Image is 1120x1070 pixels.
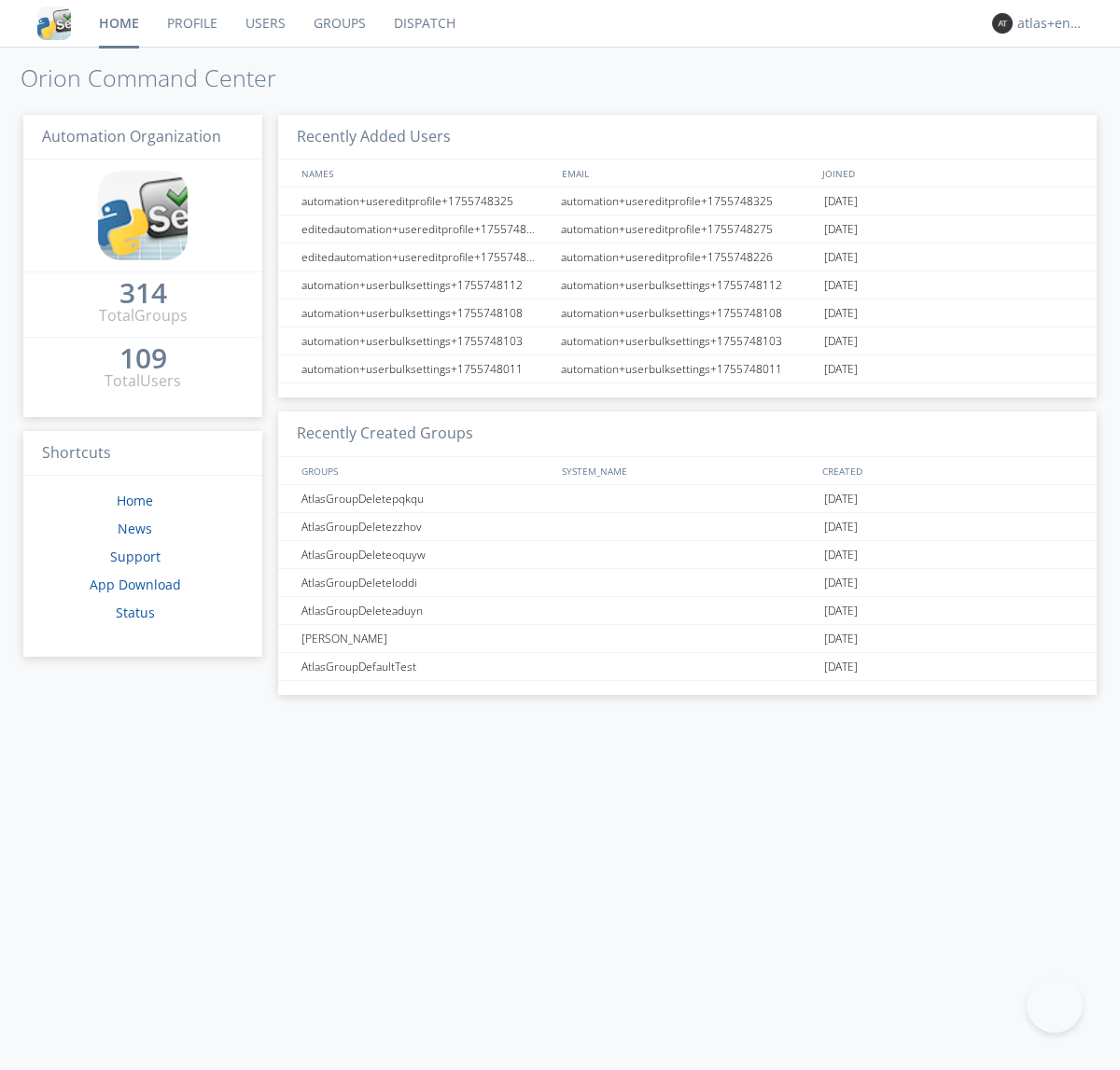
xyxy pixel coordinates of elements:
[42,126,221,146] span: Automation Organization
[557,457,818,484] div: SYSTEM_NAME
[278,653,1097,681] a: AtlasGroupDefaultTest[DATE]
[278,215,1097,243] a: editedautomation+usereditprofile+1755748275automation+usereditprofile+1755748275[DATE]
[117,492,153,509] a: Home
[23,431,262,477] h3: Shortcuts
[1017,14,1087,33] div: atlas+english0002
[278,243,1097,271] a: editedautomation+usereditprofile+1755748226automation+usereditprofile+1755748226[DATE]
[824,271,858,299] span: [DATE]
[992,13,1013,34] img: 373638.png
[297,243,555,271] div: editedautomation+usereditprofile+1755748226
[297,299,555,327] div: automation+userbulksettings+1755748108
[278,569,1097,597] a: AtlasGroupDeleteloddi[DATE]
[278,411,1097,457] h3: Recently Created Groups
[278,513,1097,541] a: AtlasGroupDeletezzhov[DATE]
[278,485,1097,513] a: AtlasGroupDeletepqkqu[DATE]
[297,160,553,187] div: NAMES
[824,355,858,383] span: [DATE]
[297,271,555,299] div: automation+userbulksettings+1755748112
[297,513,555,540] div: AtlasGroupDeletezzhov
[556,355,819,382] div: automation+userbulksettings+1755748011
[556,188,819,215] div: automation+usereditprofile+1755748325
[99,305,188,327] div: Total Groups
[90,576,181,593] a: App Download
[278,115,1097,160] h3: Recently Added Users
[119,349,167,370] a: 109
[824,653,858,681] span: [DATE]
[278,271,1097,299] a: automation+userbulksettings+1755748112automation+userbulksettings+1755748112[DATE]
[116,604,155,621] a: Status
[824,299,858,327] span: [DATE]
[278,327,1097,355] a: automation+userbulksettings+1755748103automation+userbulksettings+1755748103[DATE]
[556,243,819,271] div: automation+usereditprofile+1755748226
[824,625,858,653] span: [DATE]
[297,188,555,215] div: automation+usereditprofile+1755748325
[278,355,1097,383] a: automation+userbulksettings+1755748011automation+userbulksettings+1755748011[DATE]
[297,215,555,243] div: editedautomation+usereditprofile+1755748275
[297,485,555,512] div: AtlasGroupDeletepqkqu
[824,485,858,513] span: [DATE]
[37,7,71,40] img: cddb5a64eb264b2086981ab96f4c1ba7
[297,457,553,484] div: GROUPS
[278,299,1097,327] a: automation+userbulksettings+1755748108automation+userbulksettings+1755748108[DATE]
[297,597,555,624] div: AtlasGroupDeleteaduyn
[119,284,167,305] a: 314
[556,215,819,243] div: automation+usereditprofile+1755748275
[98,171,188,260] img: cddb5a64eb264b2086981ab96f4c1ba7
[824,569,858,597] span: [DATE]
[824,327,858,355] span: [DATE]
[118,520,152,537] a: News
[297,625,555,652] div: [PERSON_NAME]
[824,215,858,243] span: [DATE]
[278,541,1097,569] a: AtlasGroupDeleteoquyw[DATE]
[824,188,858,215] span: [DATE]
[556,299,819,327] div: automation+userbulksettings+1755748108
[110,548,161,565] a: Support
[297,569,555,596] div: AtlasGroupDeleteloddi
[824,541,858,569] span: [DATE]
[119,284,167,302] div: 314
[297,327,555,354] div: automation+userbulksettings+1755748103
[824,513,858,541] span: [DATE]
[818,160,1079,187] div: JOINED
[557,160,818,187] div: EMAIL
[278,188,1097,215] a: automation+usereditprofile+1755748325automation+usereditprofile+1755748325[DATE]
[297,653,555,680] div: AtlasGroupDefaultTest
[297,355,555,382] div: automation+userbulksettings+1755748011
[105,370,181,392] div: Total Users
[278,625,1097,653] a: [PERSON_NAME][DATE]
[556,327,819,354] div: automation+userbulksettings+1755748103
[1027,977,1083,1033] iframe: Toggle Customer Support
[556,271,819,299] div: automation+userbulksettings+1755748112
[818,457,1079,484] div: CREATED
[278,597,1097,625] a: AtlasGroupDeleteaduyn[DATE]
[824,597,858,625] span: [DATE]
[297,541,555,568] div: AtlasGroupDeleteoquyw
[824,243,858,271] span: [DATE]
[119,349,167,368] div: 109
